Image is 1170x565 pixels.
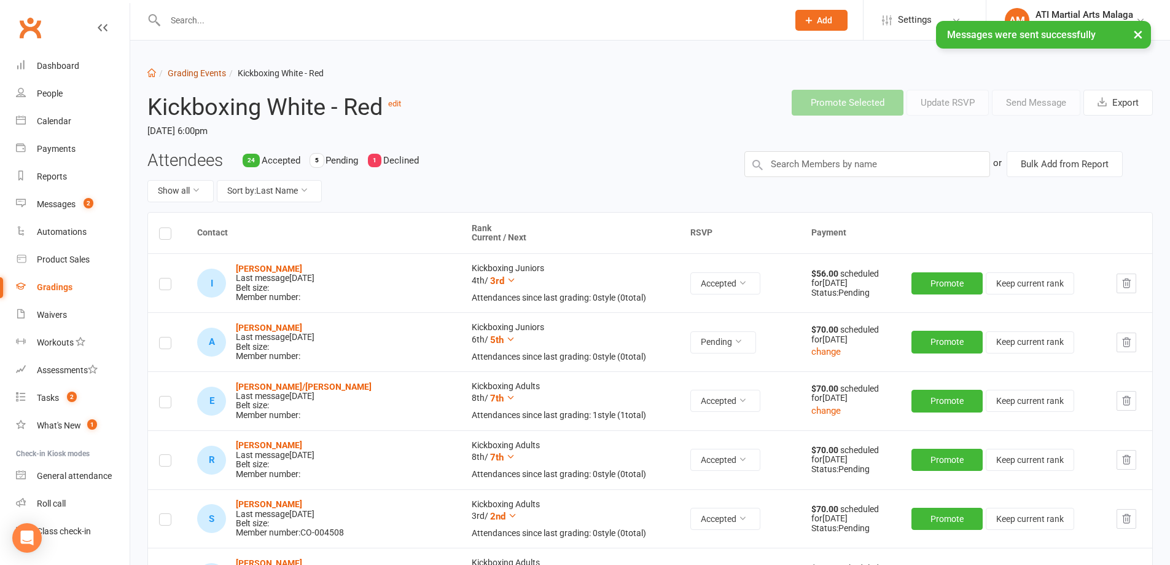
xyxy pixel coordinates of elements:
button: Accepted [690,508,760,530]
button: 7th [490,450,515,465]
time: [DATE] 6:00pm [147,121,556,141]
a: Grading Events [168,68,226,78]
button: change [811,344,841,359]
div: S [197,504,226,533]
a: [PERSON_NAME] [236,440,302,450]
button: Accepted [690,390,760,412]
div: Last message [DATE] [236,333,314,342]
a: [PERSON_NAME] [236,323,302,333]
button: 2nd [490,509,517,524]
button: Accepted [690,272,760,294]
div: I [197,269,226,298]
a: Calendar [16,108,130,135]
button: Promote [911,390,983,412]
button: × [1127,21,1149,47]
a: Workouts [16,329,130,357]
button: Promote [911,331,983,353]
span: 3rd [490,275,504,286]
div: Roll call [37,499,66,508]
a: What's New1 [16,412,130,440]
a: Roll call [16,490,130,518]
div: Automations [37,227,87,237]
div: Belt size: Member number: [236,264,314,302]
div: People [37,89,63,98]
input: Search Members by name [744,151,990,177]
div: or [993,151,1002,175]
a: [PERSON_NAME] [236,264,302,274]
th: Contact [186,213,461,254]
strong: $70.00 [811,384,840,393]
th: Payment [800,213,1152,254]
h3: Attendees [147,151,223,170]
a: [PERSON_NAME] [236,499,302,509]
input: Search... [162,12,779,29]
button: Sort by:Last Name [217,180,322,202]
a: Messages 2 [16,191,130,218]
div: Open Intercom Messenger [12,523,42,553]
div: Attendances since last grading: 0 style ( 0 total) [472,293,668,302]
div: Belt size: Member number: CO-004508 [236,500,344,538]
a: Waivers [16,301,130,329]
div: Status: Pending [811,288,889,298]
a: Assessments [16,357,130,384]
div: Last message [DATE] [236,510,344,519]
div: Dashboard [37,61,79,71]
div: Attendances since last grading: 1 style ( 1 total) [472,411,668,420]
span: 7th [490,452,504,463]
button: Add [795,10,848,31]
div: AM [1005,8,1029,33]
div: A [197,328,226,357]
button: change [811,403,841,418]
h2: Kickboxing White - Red [147,90,556,120]
button: Show all [147,180,214,202]
div: E [197,387,226,416]
div: ATI Martial Arts Malaga [1035,9,1133,20]
button: Promote [911,449,983,471]
td: Kickboxing Juniors 4th / [461,253,679,312]
a: Product Sales [16,246,130,274]
div: General attendance [37,471,112,481]
button: 3rd [490,274,516,288]
button: 5th [490,333,515,347]
th: RSVP [679,213,800,254]
button: 7th [490,391,515,406]
a: Payments [16,135,130,163]
span: Accepted [262,155,300,166]
div: Class check-in [37,526,91,536]
span: Settings [898,6,932,34]
span: 5th [490,334,504,346]
button: Keep current rank [986,508,1074,530]
a: Reports [16,163,130,191]
a: Class kiosk mode [16,518,130,545]
div: Belt size: Member number: [236,441,314,479]
div: Messages [37,199,76,209]
div: ATI Martial Arts Malaga [1035,20,1133,31]
th: Rank Current / Next [461,213,679,254]
div: Payments [37,144,76,154]
a: Tasks 2 [16,384,130,412]
button: Promote [911,272,983,294]
div: Last message [DATE] [236,451,314,460]
div: What's New [37,421,81,430]
td: Kickboxing Adults 8th / [461,430,679,489]
div: Attendances since last grading: 0 style ( 0 total) [472,529,668,538]
button: Promote [911,508,983,530]
div: scheduled for [DATE] [811,269,889,288]
div: scheduled for [DATE] [811,325,889,344]
div: Workouts [37,338,74,347]
span: 7th [490,393,504,404]
div: Belt size: Member number: [236,382,372,421]
td: Kickboxing Adults 3rd / [461,489,679,548]
div: 5 [310,154,324,167]
div: Status: Pending [811,465,889,474]
div: Tasks [37,393,59,403]
a: People [16,80,130,108]
div: Attendances since last grading: 0 style ( 0 total) [472,470,668,479]
div: Reports [37,172,67,181]
a: [PERSON_NAME]/[PERSON_NAME] [236,382,372,392]
button: Bulk Add from Report [1007,151,1123,177]
div: scheduled for [DATE] [811,446,889,465]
